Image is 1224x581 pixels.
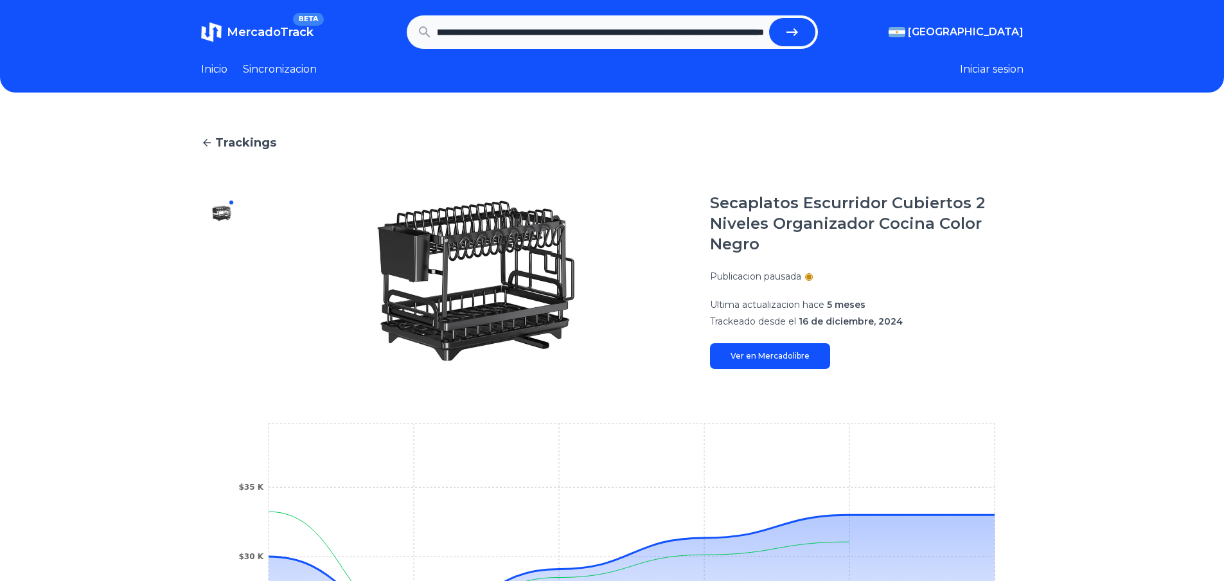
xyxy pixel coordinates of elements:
[889,24,1024,40] button: [GEOGRAPHIC_DATA]
[908,24,1024,40] span: [GEOGRAPHIC_DATA]
[227,25,314,39] span: MercadoTrack
[710,270,801,283] p: Publicacion pausada
[293,13,323,26] span: BETA
[238,483,263,492] tspan: $35 K
[201,62,227,77] a: Inicio
[201,22,314,42] a: MercadoTrackBETA
[268,193,684,369] img: Secaplatos Escurridor Cubiertos 2 Niveles Organizador Cocina Color Negro
[710,193,1024,255] h1: Secaplatos Escurridor Cubiertos 2 Niveles Organizador Cocina Color Negro
[889,27,905,37] img: Argentina
[827,299,865,310] span: 5 meses
[710,343,830,369] a: Ver en Mercadolibre
[960,62,1024,77] button: Iniciar sesion
[710,299,824,310] span: Ultima actualizacion hace
[238,552,263,561] tspan: $30 K
[201,22,222,42] img: MercadoTrack
[211,203,232,224] img: Secaplatos Escurridor Cubiertos 2 Niveles Organizador Cocina Color Negro
[243,62,317,77] a: Sincronizacion
[799,316,903,327] span: 16 de diciembre, 2024
[201,134,1024,152] a: Trackings
[215,134,276,152] span: Trackings
[710,316,796,327] span: Trackeado desde el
